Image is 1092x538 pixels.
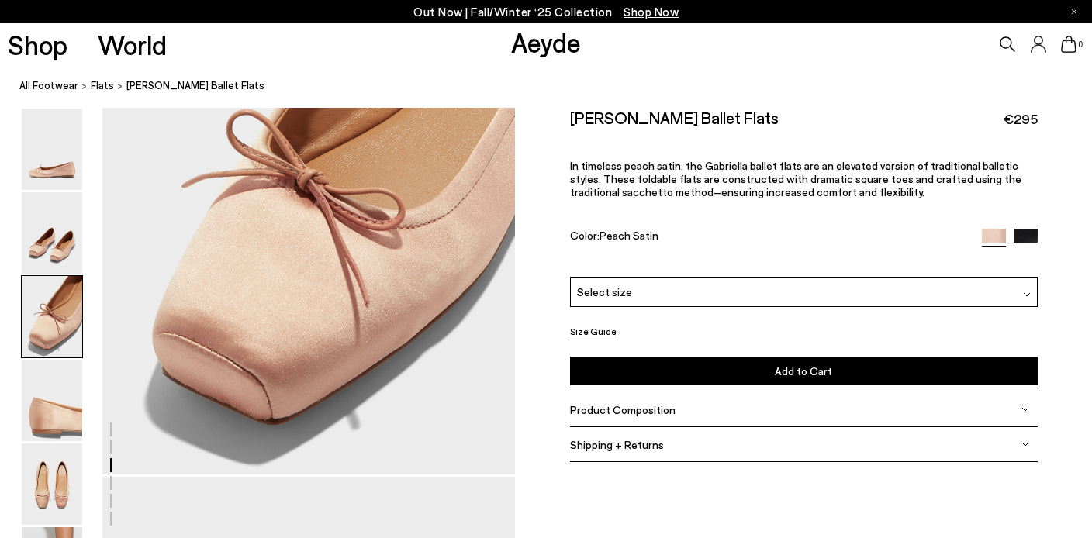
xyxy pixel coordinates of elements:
[126,78,264,94] span: [PERSON_NAME] Ballet Flats
[1061,36,1076,53] a: 0
[570,229,967,247] div: Color:
[19,65,1092,108] nav: breadcrumb
[570,438,664,451] span: Shipping + Returns
[1076,40,1084,49] span: 0
[624,5,679,19] span: Navigate to /collections/new-in
[570,322,617,341] button: Size Guide
[1021,405,1029,413] img: svg%3E
[570,159,1021,198] span: In timeless peach satin, the Gabriella ballet flats are an elevated version of traditional ballet...
[98,31,167,58] a: World
[511,26,581,58] a: Aeyde
[775,364,832,377] span: Add to Cart
[19,78,78,94] a: All Footwear
[413,2,679,22] p: Out Now | Fall/Winter ‘25 Collection
[570,356,1038,385] button: Add to Cart
[1021,440,1029,448] img: svg%3E
[600,229,658,242] span: Peach Satin
[22,276,82,357] img: Gabriella Satin Ballet Flats - Image 3
[22,443,82,525] img: Gabriella Satin Ballet Flats - Image 5
[22,192,82,274] img: Gabriella Satin Ballet Flats - Image 2
[91,79,114,91] span: flats
[1023,291,1031,298] img: svg%3E
[91,78,114,94] a: flats
[1004,109,1038,129] span: €295
[22,109,82,190] img: Gabriella Satin Ballet Flats - Image 1
[570,403,676,416] span: Product Composition
[570,108,779,127] h2: [PERSON_NAME] Ballet Flats
[8,31,67,58] a: Shop
[22,360,82,441] img: Gabriella Satin Ballet Flats - Image 4
[577,284,632,300] span: Select size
